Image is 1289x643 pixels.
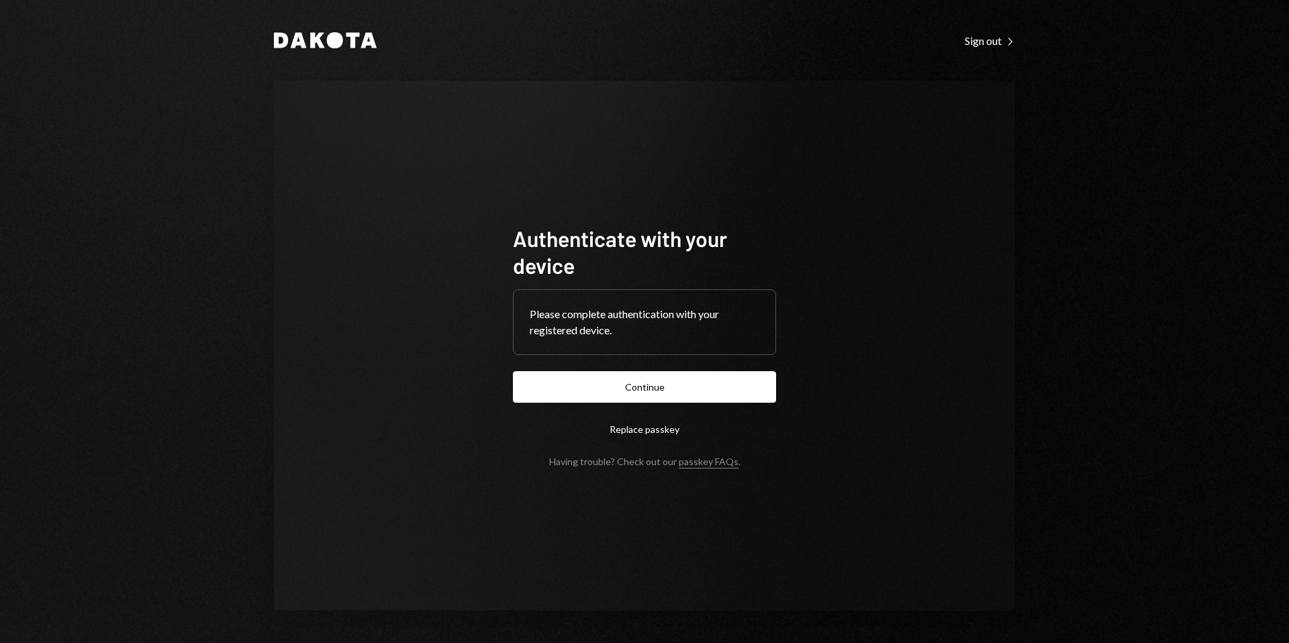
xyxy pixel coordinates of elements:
[513,371,776,403] button: Continue
[513,413,776,445] button: Replace passkey
[530,306,759,338] div: Please complete authentication with your registered device.
[965,34,1015,48] div: Sign out
[549,456,741,467] div: Having trouble? Check out our .
[679,456,738,468] a: passkey FAQs
[513,225,776,279] h1: Authenticate with your device
[965,33,1015,48] a: Sign out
